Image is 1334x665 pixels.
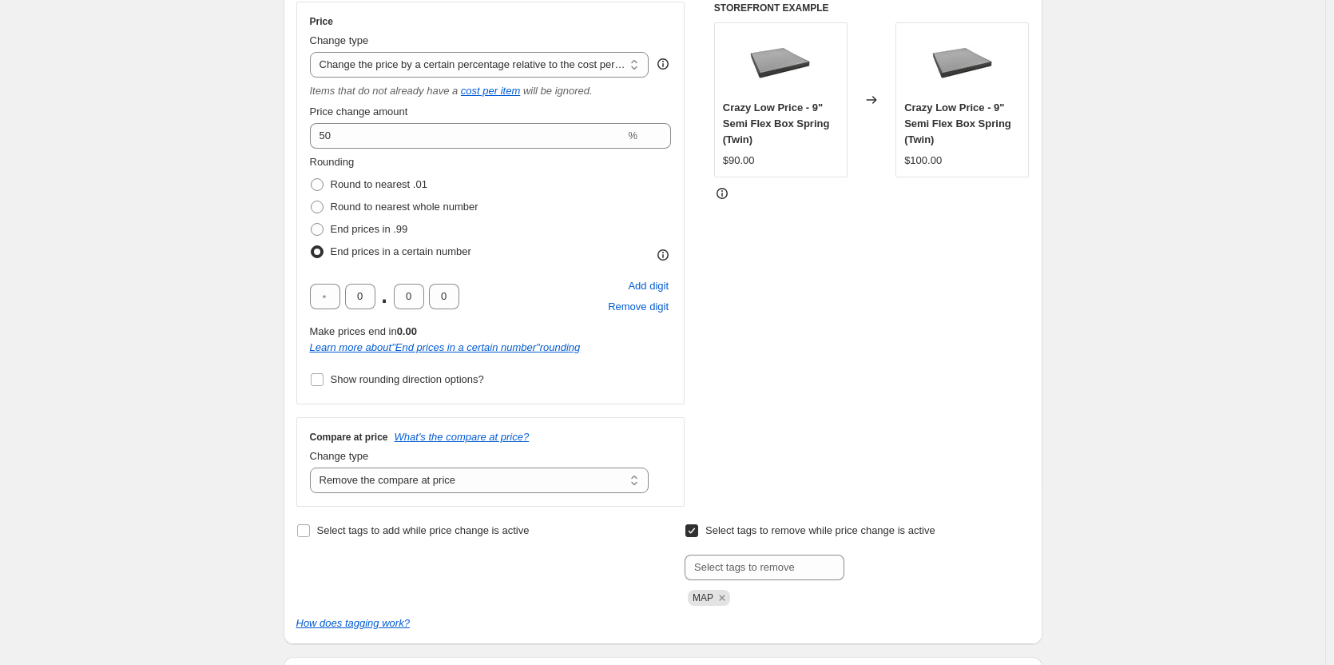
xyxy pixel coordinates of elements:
span: End prices in .99 [331,223,408,235]
i: will be ignored. [523,85,593,97]
span: Remove digit [608,299,669,315]
span: . [380,284,389,309]
a: Learn more about"End prices in a certain number"rounding [310,341,581,353]
img: prod_1790987912_80x.jpg [748,31,812,95]
input: 50 [310,123,625,149]
span: Crazy Low Price - 9" Semi Flex Box Spring (Twin) [723,102,830,145]
img: prod_1790987912_80x.jpg [931,31,995,95]
span: Make prices end in [310,325,417,337]
input: ﹡ [394,284,424,309]
input: ﹡ [429,284,459,309]
span: Crazy Low Price - 9" Semi Flex Box Spring (Twin) [904,102,1011,145]
button: Remove MAP [715,591,729,605]
i: Learn more about " End prices in a certain number " rounding [310,341,581,353]
span: Show rounding direction options? [331,373,484,385]
input: ﹡ [310,284,340,309]
span: Add digit [628,278,669,294]
a: cost per item [461,85,520,97]
span: Round to nearest .01 [331,178,427,190]
span: Select tags to add while price change is active [317,524,530,536]
button: What's the compare at price? [395,431,530,443]
div: $90.00 [723,153,755,169]
span: Rounding [310,156,355,168]
div: help [655,56,671,72]
span: Change type [310,450,369,462]
span: End prices in a certain number [331,245,471,257]
h3: Compare at price [310,431,388,444]
input: ﹡ [345,284,375,309]
button: Add placeholder [625,276,671,297]
i: Items that do not already have a [310,85,459,97]
span: Price change amount [310,106,408,117]
div: $100.00 [904,153,942,169]
h3: Price [310,15,333,28]
span: MAP [693,592,713,603]
b: 0.00 [397,325,417,337]
h6: STOREFRONT EXAMPLE [714,2,1030,14]
a: How does tagging work? [296,617,410,629]
span: Select tags to remove while price change is active [705,524,935,536]
span: % [628,129,637,141]
button: Remove placeholder [605,297,671,317]
input: Select tags to remove [685,555,844,580]
span: Change type [310,34,369,46]
span: Round to nearest whole number [331,201,478,213]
